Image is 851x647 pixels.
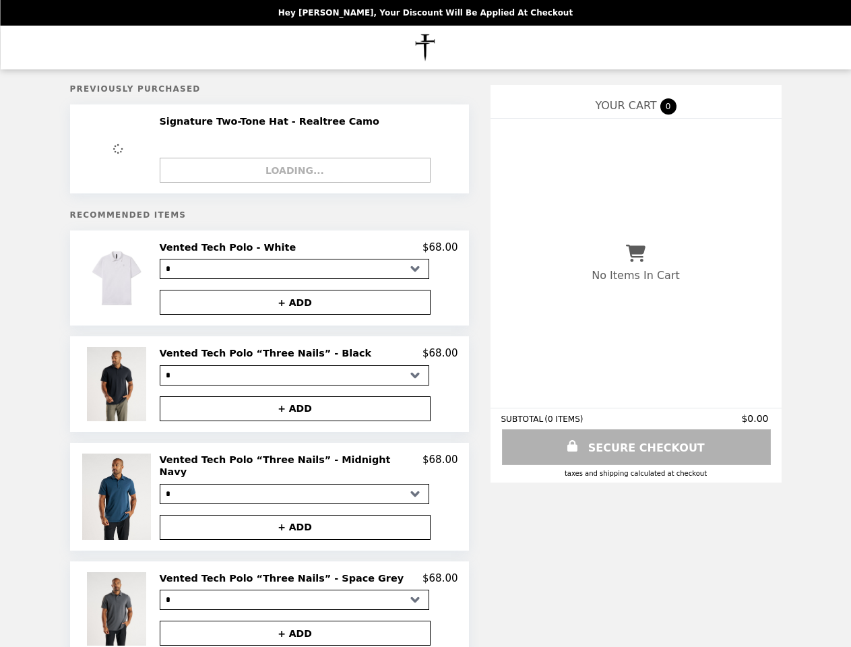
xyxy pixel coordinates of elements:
span: 0 [660,98,676,115]
button: + ADD [160,396,431,421]
span: $0.00 [741,413,770,424]
div: Taxes and Shipping calculated at checkout [501,470,771,477]
p: Hey [PERSON_NAME], your discount will be applied at checkout [278,8,573,18]
p: $68.00 [422,572,458,584]
button: + ADD [160,621,431,646]
p: $68.00 [422,454,458,479]
img: Vented Tech Polo “Three Nails” - Midnight Navy [82,454,154,540]
h2: Vented Tech Polo “Three Nails” - Black [160,347,377,359]
select: Select a product variant [160,484,429,504]
span: SUBTOTAL [501,414,545,424]
p: No Items In Cart [592,269,679,282]
button: + ADD [160,290,431,315]
h2: Signature Two-Tone Hat - Realtree Camo [160,115,385,127]
span: ( 0 ITEMS ) [544,414,583,424]
select: Select a product variant [160,590,429,610]
h2: Vented Tech Polo “Three Nails” - Space Grey [160,572,410,584]
h2: Vented Tech Polo “Three Nails” - Midnight Navy [160,454,423,479]
h5: Recommended Items [70,210,469,220]
p: $68.00 [422,241,458,253]
select: Select a product variant [160,259,429,279]
h2: Vented Tech Polo - White [160,241,302,253]
p: $68.00 [422,347,458,359]
button: + ADD [160,515,431,540]
img: Vented Tech Polo - White [87,241,150,315]
select: Select a product variant [160,365,429,386]
span: YOUR CART [595,99,656,112]
h5: Previously Purchased [70,84,469,94]
img: Vented Tech Polo “Three Nails” - Space Grey [87,572,150,646]
img: Vented Tech Polo “Three Nails” - Black [87,347,150,421]
img: Brand Logo [391,34,460,61]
